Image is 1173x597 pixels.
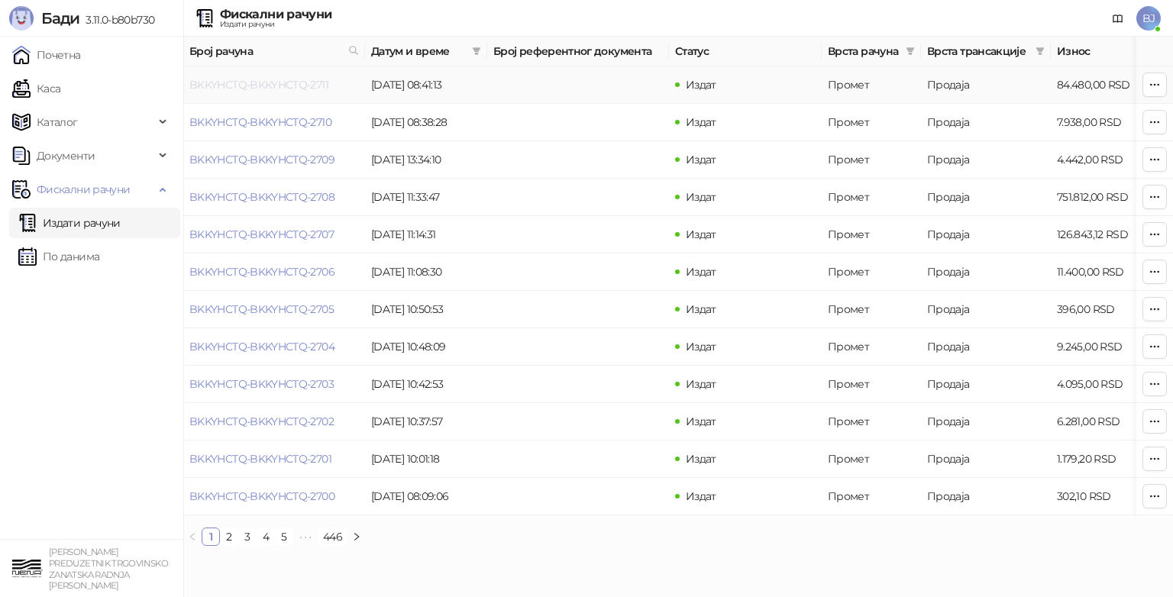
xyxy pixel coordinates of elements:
[686,115,716,129] span: Издат
[37,140,95,171] span: Документи
[183,66,365,104] td: BKKYHCTQ-BKKYHCTQ-2711
[183,179,365,216] td: BKKYHCTQ-BKKYHCTQ-2708
[903,40,918,63] span: filter
[686,452,716,466] span: Издат
[927,43,1029,60] span: Врста трансакције
[686,190,716,204] span: Издат
[275,528,293,546] li: 5
[371,43,466,60] span: Датум и време
[220,528,238,546] li: 2
[183,478,365,515] td: BKKYHCTQ-BKKYHCTQ-2700
[365,179,487,216] td: [DATE] 11:33:47
[189,489,334,503] a: BKKYHCTQ-BKKYHCTQ-2700
[12,40,81,70] a: Почетна
[189,43,342,60] span: Број рачуна
[686,415,716,428] span: Издат
[822,104,921,141] td: Промет
[347,528,366,546] button: right
[183,403,365,440] td: BKKYHCTQ-BKKYHCTQ-2702
[1051,179,1158,216] td: 751.812,00 RSD
[822,141,921,179] td: Промет
[1057,43,1136,60] span: Износ
[365,440,487,478] td: [DATE] 10:01:18
[183,37,365,66] th: Број рачуна
[18,241,99,272] a: По данима
[1051,253,1158,291] td: 11.400,00 RSD
[183,366,365,403] td: BKKYHCTQ-BKKYHCTQ-2703
[686,153,716,166] span: Издат
[921,37,1051,66] th: Врста трансакције
[822,440,921,478] td: Промет
[202,528,219,545] a: 1
[472,47,481,56] span: filter
[1051,403,1158,440] td: 6.281,00 RSD
[365,291,487,328] td: [DATE] 10:50:53
[365,366,487,403] td: [DATE] 10:42:53
[365,141,487,179] td: [DATE] 13:34:10
[686,340,716,353] span: Издат
[183,528,202,546] button: left
[686,489,716,503] span: Издат
[220,8,331,21] div: Фискални рачуни
[18,208,121,238] a: Издати рачуни
[1051,66,1158,104] td: 84.480,00 RSD
[9,6,34,31] img: Logo
[822,328,921,366] td: Промет
[686,265,716,279] span: Издат
[183,528,202,546] li: Претходна страна
[686,377,716,391] span: Издат
[822,366,921,403] td: Промет
[238,528,257,546] li: 3
[347,528,366,546] li: Следећа страна
[822,403,921,440] td: Промет
[921,403,1051,440] td: Продаја
[189,340,334,353] a: BKKYHCTQ-BKKYHCTQ-2704
[189,415,334,428] a: BKKYHCTQ-BKKYHCTQ-2702
[822,37,921,66] th: Врста рачуна
[257,528,275,546] li: 4
[365,253,487,291] td: [DATE] 11:08:30
[221,528,238,545] a: 2
[293,528,318,546] li: Следећих 5 Страна
[188,532,197,541] span: left
[822,253,921,291] td: Промет
[183,291,365,328] td: BKKYHCTQ-BKKYHCTQ-2705
[318,528,347,546] li: 446
[79,13,154,27] span: 3.11.0-b80b730
[686,228,716,241] span: Издат
[365,328,487,366] td: [DATE] 10:48:09
[189,153,334,166] a: BKKYHCTQ-BKKYHCTQ-2709
[183,253,365,291] td: BKKYHCTQ-BKKYHCTQ-2706
[921,66,1051,104] td: Продаја
[921,440,1051,478] td: Продаја
[189,78,328,92] a: BKKYHCTQ-BKKYHCTQ-2711
[365,216,487,253] td: [DATE] 11:14:31
[365,403,487,440] td: [DATE] 10:37:57
[1051,216,1158,253] td: 126.843,12 RSD
[921,291,1051,328] td: Продаја
[822,478,921,515] td: Промет
[1051,104,1158,141] td: 7.938,00 RSD
[686,78,716,92] span: Издат
[669,37,822,66] th: Статус
[202,528,220,546] li: 1
[921,253,1051,291] td: Продаја
[822,216,921,253] td: Промет
[686,302,716,316] span: Издат
[1051,291,1158,328] td: 396,00 RSD
[37,107,78,137] span: Каталог
[921,216,1051,253] td: Продаја
[183,141,365,179] td: BKKYHCTQ-BKKYHCTQ-2709
[1051,141,1158,179] td: 4.442,00 RSD
[189,228,334,241] a: BKKYHCTQ-BKKYHCTQ-2707
[239,528,256,545] a: 3
[921,179,1051,216] td: Продаја
[822,179,921,216] td: Промет
[365,478,487,515] td: [DATE] 08:09:06
[469,40,484,63] span: filter
[257,528,274,545] a: 4
[487,37,669,66] th: Број референтног документа
[1051,328,1158,366] td: 9.245,00 RSD
[921,478,1051,515] td: Продаја
[828,43,900,60] span: Врста рачуна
